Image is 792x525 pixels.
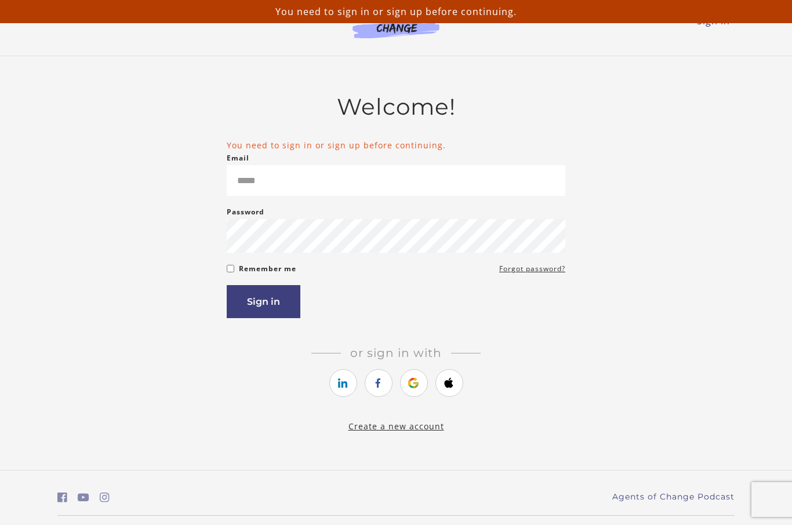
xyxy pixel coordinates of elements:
a: https://www.instagram.com/agentsofchangeprep/ (Open in a new window) [100,489,110,506]
a: Create a new account [348,421,444,432]
a: https://courses.thinkific.com/users/auth/linkedin?ss%5Breferral%5D=&ss%5Buser_return_to%5D=%2Fcou... [329,369,357,397]
a: Agents of Change Podcast [612,491,735,503]
label: Remember me [239,262,296,276]
a: https://courses.thinkific.com/users/auth/google?ss%5Breferral%5D=&ss%5Buser_return_to%5D=%2Fcours... [400,369,428,397]
li: You need to sign in or sign up before continuing. [227,139,565,151]
p: You need to sign in or sign up before continuing. [5,5,787,19]
label: Email [227,151,249,165]
a: https://courses.thinkific.com/users/auth/apple?ss%5Breferral%5D=&ss%5Buser_return_to%5D=%2Fcourse... [435,369,463,397]
a: https://www.facebook.com/groups/aswbtestprep (Open in a new window) [57,489,67,506]
a: https://www.youtube.com/c/AgentsofChangeTestPrepbyMeaganMitchell (Open in a new window) [78,489,89,506]
i: https://www.facebook.com/groups/aswbtestprep (Open in a new window) [57,492,67,503]
a: https://courses.thinkific.com/users/auth/facebook?ss%5Breferral%5D=&ss%5Buser_return_to%5D=%2Fcou... [365,369,393,397]
img: Agents of Change Logo [340,12,452,38]
button: Sign in [227,285,300,318]
a: Forgot password? [499,262,565,276]
i: https://www.youtube.com/c/AgentsofChangeTestPrepbyMeaganMitchell (Open in a new window) [78,492,89,503]
span: Or sign in with [341,346,451,360]
label: Password [227,205,264,219]
i: https://www.instagram.com/agentsofchangeprep/ (Open in a new window) [100,492,110,503]
h2: Welcome! [227,93,565,121]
